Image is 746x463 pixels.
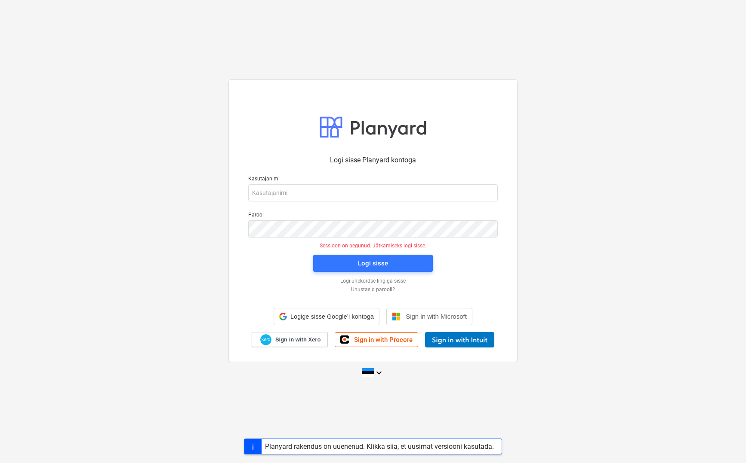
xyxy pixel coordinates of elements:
[252,332,328,347] a: Sign in with Xero
[248,212,498,220] p: Parool
[358,258,388,269] div: Logi sisse
[703,422,746,463] iframe: Chat Widget
[244,286,502,293] a: Unustasid parooli?
[248,184,498,201] input: Kasutajanimi
[244,278,502,285] a: Logi ühekordse lingiga sisse
[406,313,467,320] span: Sign in with Microsoft
[248,155,498,165] p: Logi sisse Planyard kontoga
[703,422,746,463] div: Vestlusvidin
[392,312,401,321] img: Microsoft logo
[274,308,379,325] div: Logige sisse Google’i kontoga
[335,332,418,347] a: Sign in with Procore
[354,336,413,344] span: Sign in with Procore
[374,368,384,378] i: keyboard_arrow_down
[243,243,503,250] p: Sessioon on aegunud. Jätkamiseks logi sisse.
[275,336,321,344] span: Sign in with Xero
[265,442,494,451] div: Planyard rakendus on uuenenud. Klikka siia, et uusimat versiooni kasutada.
[248,176,498,184] p: Kasutajanimi
[260,334,271,346] img: Xero logo
[313,255,433,272] button: Logi sisse
[290,313,374,320] span: Logige sisse Google’i kontoga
